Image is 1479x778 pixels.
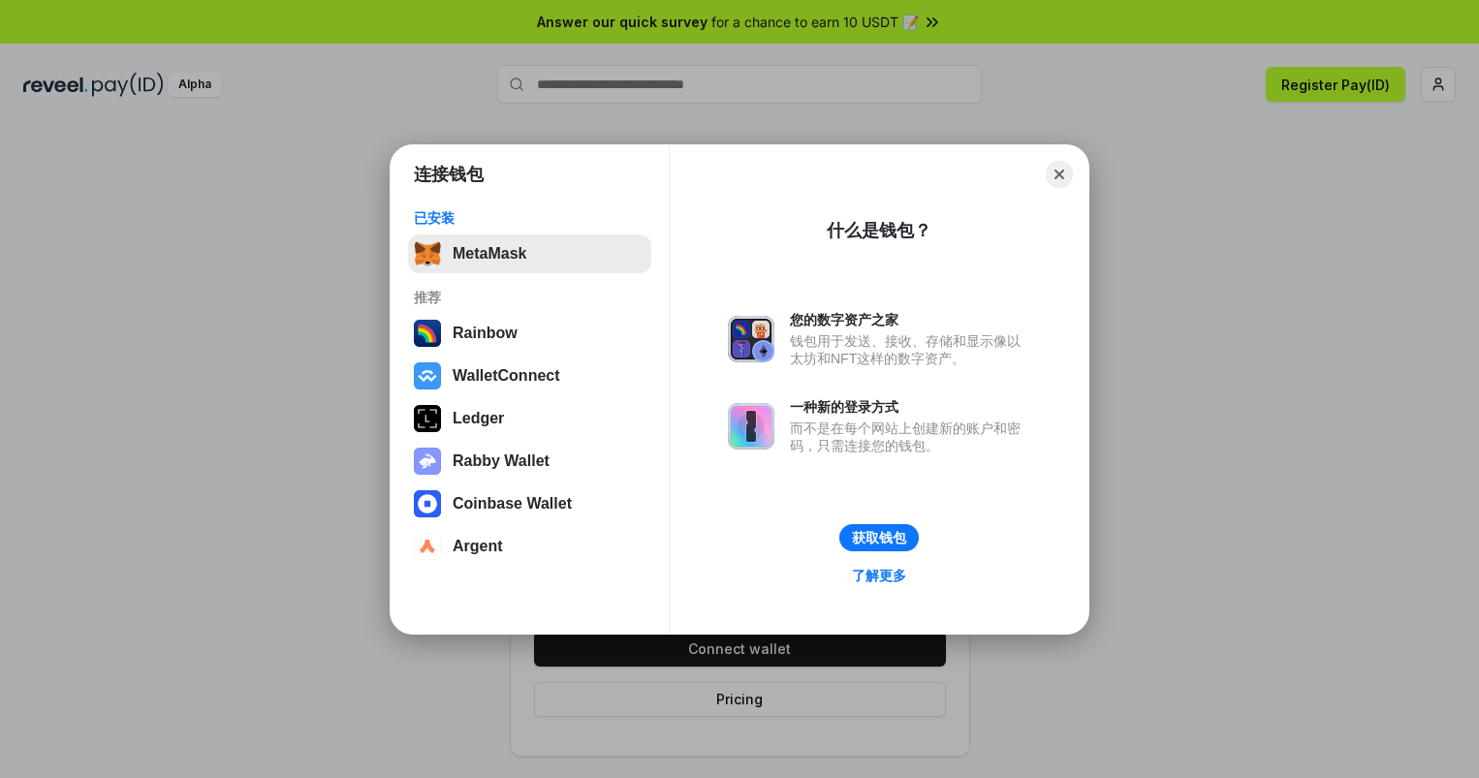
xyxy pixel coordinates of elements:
div: 了解更多 [852,567,906,584]
div: 一种新的登录方式 [790,398,1030,416]
div: Coinbase Wallet [453,495,572,513]
img: svg+xml,%3Csvg%20xmlns%3D%22http%3A%2F%2Fwww.w3.org%2F2000%2Fsvg%22%20fill%3D%22none%22%20viewBox... [728,316,774,362]
div: Ledger [453,410,504,427]
img: svg+xml,%3Csvg%20xmlns%3D%22http%3A%2F%2Fwww.w3.org%2F2000%2Fsvg%22%20fill%3D%22none%22%20viewBox... [728,403,774,450]
button: Coinbase Wallet [408,484,651,523]
div: WalletConnect [453,367,560,385]
button: Close [1046,161,1073,188]
div: 什么是钱包？ [827,219,931,242]
div: Rabby Wallet [453,452,550,470]
div: 您的数字资产之家 [790,311,1030,328]
div: 钱包用于发送、接收、存储和显示像以太坊和NFT这样的数字资产。 [790,332,1030,367]
button: Rainbow [408,314,651,353]
div: 获取钱包 [852,529,906,546]
div: Argent [453,538,503,555]
a: 了解更多 [840,563,918,588]
button: Rabby Wallet [408,442,651,481]
button: 获取钱包 [839,524,919,551]
button: Argent [408,527,651,566]
div: 推荐 [414,289,645,306]
div: 而不是在每个网站上创建新的账户和密码，只需连接您的钱包。 [790,420,1030,454]
h1: 连接钱包 [414,163,484,186]
img: svg+xml,%3Csvg%20xmlns%3D%22http%3A%2F%2Fwww.w3.org%2F2000%2Fsvg%22%20fill%3D%22none%22%20viewBox... [414,448,441,475]
img: svg+xml,%3Csvg%20width%3D%22120%22%20height%3D%22120%22%20viewBox%3D%220%200%20120%20120%22%20fil... [414,320,441,347]
div: MetaMask [453,245,526,263]
button: MetaMask [408,234,651,273]
button: WalletConnect [408,357,651,395]
div: Rainbow [453,325,518,342]
img: svg+xml,%3Csvg%20xmlns%3D%22http%3A%2F%2Fwww.w3.org%2F2000%2Fsvg%22%20width%3D%2228%22%20height%3... [414,405,441,432]
img: svg+xml,%3Csvg%20width%3D%2228%22%20height%3D%2228%22%20viewBox%3D%220%200%2028%2028%22%20fill%3D... [414,490,441,517]
div: 已安装 [414,209,645,227]
img: svg+xml,%3Csvg%20fill%3D%22none%22%20height%3D%2233%22%20viewBox%3D%220%200%2035%2033%22%20width%... [414,240,441,267]
img: svg+xml,%3Csvg%20width%3D%2228%22%20height%3D%2228%22%20viewBox%3D%220%200%2028%2028%22%20fill%3D... [414,362,441,389]
img: svg+xml,%3Csvg%20width%3D%2228%22%20height%3D%2228%22%20viewBox%3D%220%200%2028%2028%22%20fill%3D... [414,533,441,560]
button: Ledger [408,399,651,438]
